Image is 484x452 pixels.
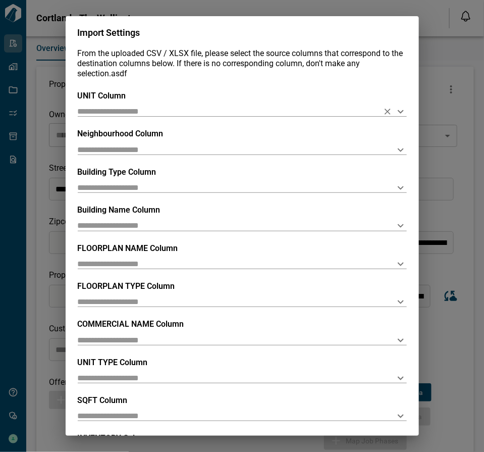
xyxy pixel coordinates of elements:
[394,257,408,271] button: Open
[78,433,151,443] span: INVENTORY Column
[381,105,395,119] button: Clear
[78,48,403,78] span: From the uploaded CSV / XLSX file, please select the source columns that correspond to the destin...
[78,319,184,329] span: COMMERCIAL NAME Column
[394,105,408,119] button: Open
[394,333,408,347] button: Open
[78,358,148,367] span: UNIT TYPE Column
[78,27,140,38] span: Import Settings
[78,281,175,291] span: FLOORPLAN TYPE Column
[78,205,160,215] span: Building Name Column
[394,409,408,423] button: Open
[78,91,126,101] span: UNIT Column
[394,181,408,195] button: Open
[394,371,408,385] button: Open
[78,243,178,253] span: FLOORPLAN NAME Column
[394,295,408,309] button: Open
[78,129,164,138] span: Neighbourhood Column
[394,143,408,157] button: Open
[78,167,156,177] span: Building Type Column
[78,395,128,405] span: SQFT Column
[394,219,408,233] button: Open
